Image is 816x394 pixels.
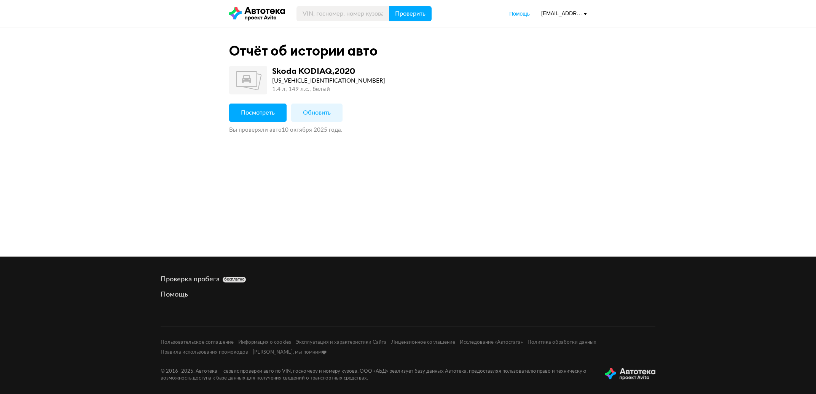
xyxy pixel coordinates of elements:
a: Помощь [161,290,655,299]
a: Пользовательское соглашение [161,339,234,346]
a: Проверка пробегабесплатно [161,275,655,284]
button: Посмотреть [229,104,287,122]
a: [PERSON_NAME], мы помним [253,349,327,356]
p: © 2016– 2025 . Автотека — сервис проверки авто по VIN, госномеру и номеру кузова. ООО «АБД» реали... [161,368,593,382]
a: Лицензионное соглашение [391,339,455,346]
img: tWS6KzJlK1XUpy65r7uaHVIs4JI6Dha8Nraz9T2hA03BhoCc4MtbvZCxBLwJIh+mQSIAkLBJpqMoKVdP8sONaFJLCz6I0+pu7... [605,368,655,380]
span: бесплатно [224,277,244,282]
button: Обновить [291,104,343,122]
a: Помощь [509,10,530,18]
a: Информация о cookies [238,339,291,346]
input: VIN, госномер, номер кузова [296,6,389,21]
div: Вы проверяли авто 10 октября 2025 года . [229,126,587,134]
a: Исследование «Автостата» [460,339,523,346]
a: Эксплуатация и характеристики Сайта [296,339,387,346]
span: Помощь [509,11,530,17]
div: [US_VEHICLE_IDENTIFICATION_NUMBER] [272,77,385,85]
div: 1.4 л, 149 л.c., белый [272,85,385,94]
span: Проверить [395,11,426,17]
a: Политика обработки данных [528,339,596,346]
span: Посмотреть [241,110,275,116]
div: Проверка пробега [161,275,655,284]
a: Правила использования промокодов [161,349,248,356]
span: Обновить [303,110,331,116]
button: Проверить [389,6,432,21]
div: Skoda KODIAQ , 2020 [272,66,355,76]
div: [EMAIL_ADDRESS][DOMAIN_NAME] [541,10,587,17]
div: Отчёт об истории авто [229,43,378,59]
